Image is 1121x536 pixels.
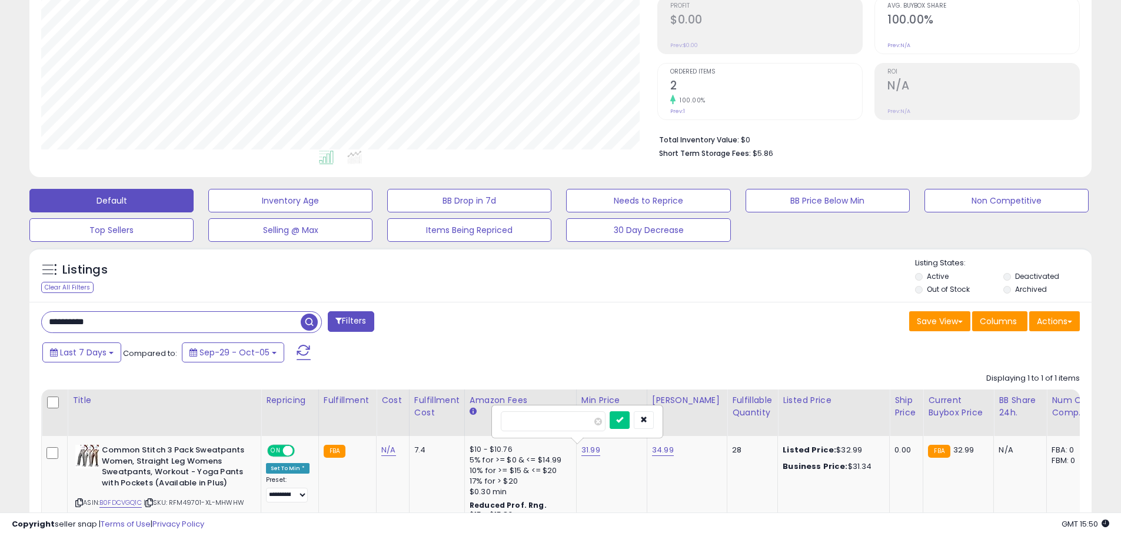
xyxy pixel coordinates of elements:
small: FBA [928,445,950,458]
span: Ordered Items [670,69,862,75]
b: Listed Price: [783,444,836,455]
h2: 100.00% [887,13,1079,29]
div: Num of Comp. [1052,394,1095,419]
div: $0.30 min [470,487,567,497]
button: Actions [1029,311,1080,331]
li: $0 [659,132,1071,146]
div: Repricing [266,394,314,407]
div: Displaying 1 to 1 of 1 items [986,373,1080,384]
span: Last 7 Days [60,347,107,358]
div: Title [72,394,256,407]
div: Set To Min * [266,463,310,474]
div: Fulfillment [324,394,371,407]
button: 30 Day Decrease [566,218,730,242]
button: Filters [328,311,374,332]
button: Selling @ Max [208,218,372,242]
div: Clear All Filters [41,282,94,293]
div: Cost [381,394,404,407]
a: 31.99 [581,444,600,456]
div: FBM: 0 [1052,455,1090,466]
a: Terms of Use [101,518,151,530]
strong: Copyright [12,518,55,530]
span: ON [268,446,283,456]
div: N/A [999,445,1037,455]
button: Top Sellers [29,218,194,242]
div: 7.4 [414,445,455,455]
div: Ship Price [894,394,918,419]
span: ROI [887,69,1079,75]
small: Prev: $0.00 [670,42,698,49]
div: Fulfillment Cost [414,394,460,419]
small: Prev: N/A [887,108,910,115]
button: BB Drop in 7d [387,189,551,212]
p: Listing States: [915,258,1092,269]
button: Inventory Age [208,189,372,212]
span: Profit [670,3,862,9]
small: Amazon Fees. [470,407,477,417]
span: Compared to: [123,348,177,359]
h2: N/A [887,79,1079,95]
h5: Listings [62,262,108,278]
span: OFF [293,446,312,456]
div: Listed Price [783,394,884,407]
span: Sep-29 - Oct-05 [199,347,270,358]
span: | SKU: RFM49701-XL-MHWHW [144,498,244,507]
span: Avg. Buybox Share [887,3,1079,9]
div: $31.34 [783,461,880,472]
label: Archived [1015,284,1047,294]
button: Save View [909,311,970,331]
div: Fulfillable Quantity [732,394,773,419]
a: N/A [381,444,395,456]
div: 17% for > $20 [470,476,567,487]
button: Items Being Repriced [387,218,551,242]
div: $15 - $15.83 [470,510,567,520]
button: Non Competitive [924,189,1089,212]
div: Min Price [581,394,642,407]
small: Prev: 1 [670,108,685,115]
a: 34.99 [652,444,674,456]
label: Active [927,271,949,281]
div: Amazon Fees [470,394,571,407]
div: $32.99 [783,445,880,455]
button: Default [29,189,194,212]
button: Sep-29 - Oct-05 [182,342,284,362]
button: Needs to Reprice [566,189,730,212]
b: Total Inventory Value: [659,135,739,145]
div: 10% for >= $15 & <= $20 [470,465,567,476]
button: Columns [972,311,1027,331]
span: 32.99 [953,444,974,455]
h2: 2 [670,79,862,95]
button: BB Price Below Min [746,189,910,212]
small: Prev: N/A [887,42,910,49]
div: [PERSON_NAME] [652,394,722,407]
a: B0FDCVGQ1C [99,498,142,508]
div: Current Buybox Price [928,394,989,419]
div: 5% for >= $0 & <= $14.99 [470,455,567,465]
small: 100.00% [676,96,706,105]
div: 28 [732,445,769,455]
span: 2025-10-13 15:50 GMT [1062,518,1109,530]
div: seller snap | | [12,519,204,530]
img: 41PlyZcWfdL._SL40_.jpg [75,445,99,468]
div: $10 - $10.76 [470,445,567,455]
div: Preset: [266,476,310,502]
button: Last 7 Days [42,342,121,362]
b: Short Term Storage Fees: [659,148,751,158]
div: FBA: 0 [1052,445,1090,455]
a: Privacy Policy [152,518,204,530]
b: Reduced Prof. Rng. [470,500,547,510]
h2: $0.00 [670,13,862,29]
label: Out of Stock [927,284,970,294]
span: Columns [980,315,1017,327]
label: Deactivated [1015,271,1059,281]
b: Common Stitch 3 Pack Sweatpants Women, Straight Leg Womens Sweatpants, Workout - Yoga Pants with ... [102,445,245,491]
small: FBA [324,445,345,458]
div: 0.00 [894,445,914,455]
span: $5.86 [753,148,773,159]
div: BB Share 24h. [999,394,1042,419]
b: Business Price: [783,461,847,472]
